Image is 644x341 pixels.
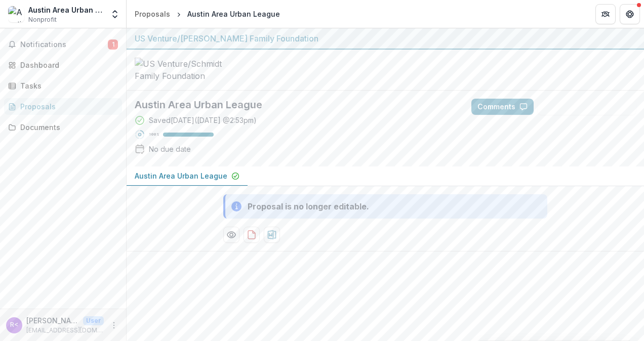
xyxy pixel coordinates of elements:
div: Dashboard [20,60,114,70]
span: Nonprofit [28,15,57,24]
button: Partners [595,4,616,24]
a: Tasks [4,77,122,94]
div: Tasks [20,80,114,91]
p: User [83,316,104,325]
div: Proposals [20,101,114,112]
div: Austin Area Urban League [187,9,280,19]
h2: Austin Area Urban League [135,99,455,111]
span: 1 [108,39,118,50]
div: Saved [DATE] ( [DATE] @ 2:53pm ) [149,115,257,125]
a: Proposals [131,7,174,21]
a: Documents [4,119,122,136]
div: Proposal is no longer editable. [248,200,369,212]
button: download-proposal [244,227,260,243]
a: Proposals [4,98,122,115]
div: Documents [20,122,114,133]
div: Proposals [135,9,170,19]
button: Answer Suggestions [538,99,636,115]
p: [PERSON_NAME] <[EMAIL_ADDRESS][DOMAIN_NAME]> [26,315,79,326]
button: Open entity switcher [108,4,122,24]
nav: breadcrumb [131,7,284,21]
span: Notifications [20,40,108,49]
img: US Venture/Schmidt Family Foundation [135,58,236,82]
div: Rondel Youngblood <rondel_youngblood@aaul.org> [10,322,18,328]
div: Austin Area Urban League [28,5,104,15]
div: US Venture/[PERSON_NAME] Family Foundation [135,32,636,45]
a: Dashboard [4,57,122,73]
p: 100 % [149,131,159,138]
div: No due date [149,144,191,154]
p: Austin Area Urban League [135,170,227,181]
button: Preview 9f1edf4f-7d5a-40fe-9d40-cafa98ff70a1-0.pdf [223,227,239,243]
button: Comments [471,99,534,115]
p: [EMAIL_ADDRESS][DOMAIN_NAME] [26,326,104,335]
button: More [108,319,120,331]
button: download-proposal [264,227,280,243]
button: Notifications1 [4,36,122,53]
img: Austin Area Urban League [8,6,24,22]
button: Get Help [620,4,640,24]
